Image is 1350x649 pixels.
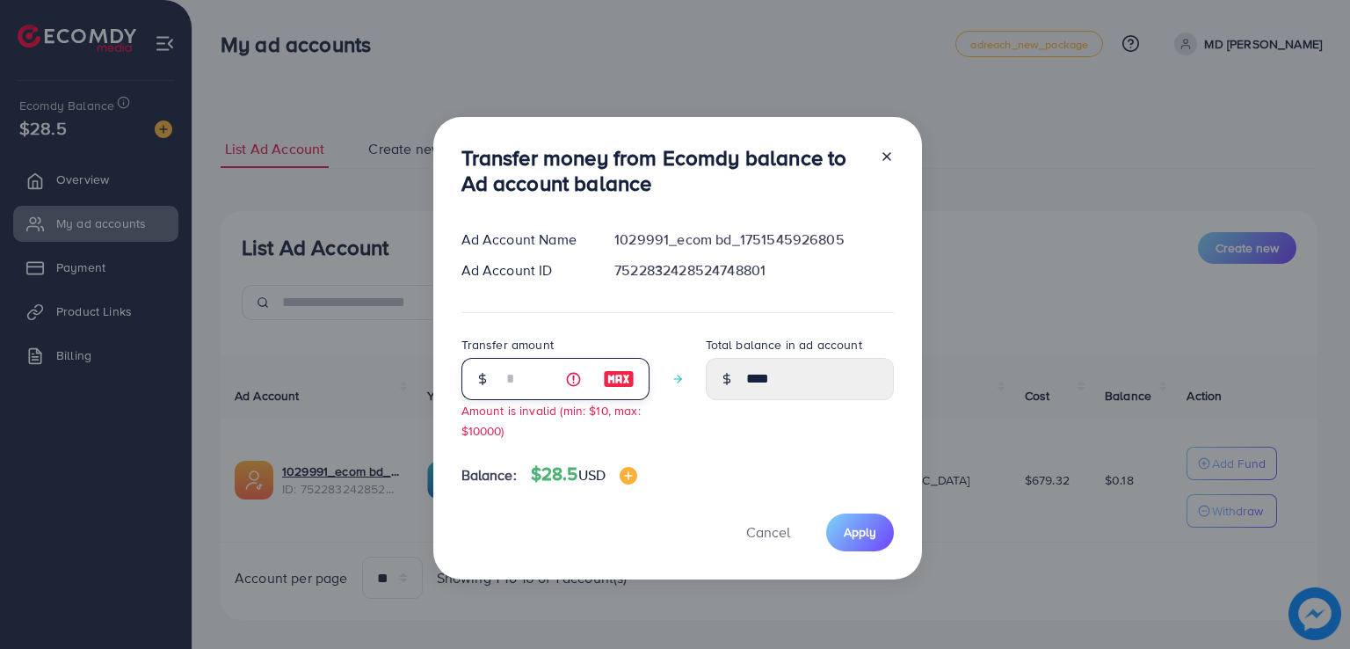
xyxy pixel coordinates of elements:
img: image [620,467,637,485]
span: Apply [844,523,876,541]
label: Total balance in ad account [706,336,862,354]
div: Ad Account ID [447,260,601,281]
label: Transfer amount [461,336,554,354]
span: USD [578,465,606,485]
span: Balance: [461,465,517,485]
button: Cancel [724,514,812,551]
span: Cancel [746,522,790,542]
div: Ad Account Name [447,230,601,250]
h3: Transfer money from Ecomdy balance to Ad account balance [461,145,866,196]
div: 7522832428524748801 [600,260,907,281]
h4: $28.5 [531,463,637,485]
button: Apply [826,514,894,551]
small: Amount is invalid (min: $10, max: $10000) [461,402,641,439]
div: 1029991_ecom bd_1751545926805 [600,230,907,250]
img: image [603,368,635,390]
